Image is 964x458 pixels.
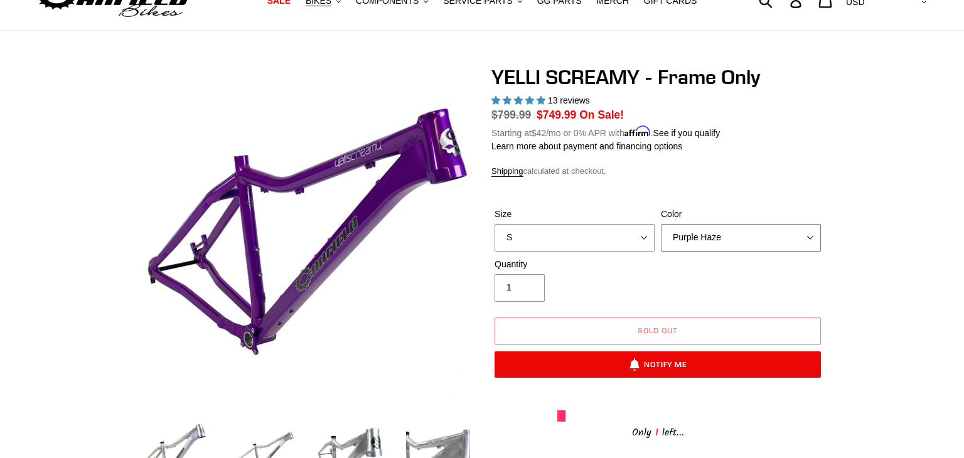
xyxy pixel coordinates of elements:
a: See if you qualify - Learn more about Affirm Financing (opens in modal) [653,128,720,138]
label: Quantity [495,258,655,271]
span: Affirm [624,126,651,137]
span: On Sale! [579,107,624,123]
div: Only left... [557,422,758,441]
a: Learn more about payment and financing options [491,141,682,151]
span: 1 [651,425,662,440]
span: 13 reviews [548,95,590,105]
span: $749.99 [537,109,576,121]
p: Starting at /mo or 0% APR with . [491,124,720,140]
span: Sold out [638,326,678,335]
span: $42 [532,128,546,138]
button: Notify Me [495,351,821,378]
label: Color [661,208,821,221]
s: $799.99 [491,109,531,121]
button: Sold out [495,317,821,345]
h1: YELLI SCREAMY - Frame Only [491,65,824,89]
a: Shipping [491,166,523,177]
span: 5.00 stars [491,95,548,105]
label: Size [495,208,655,221]
div: calculated at checkout. [491,165,824,178]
